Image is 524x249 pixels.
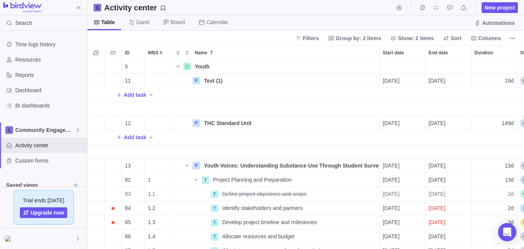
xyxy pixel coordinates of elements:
[219,201,379,215] div: Identify stakeholders and partners
[478,34,501,42] span: Columns
[429,77,445,85] span: [DATE]
[204,162,379,169] span: Youth Voices: Understanding Substance Use Through Student Surveys (1)
[105,187,122,201] div: Trouble indication
[145,145,173,159] div: WBS #
[122,215,144,229] div: 85
[145,215,173,229] div: 1.3
[425,102,471,116] div: End date
[122,201,144,215] div: 84
[383,218,399,226] span: [DATE]
[425,145,471,159] div: End date
[125,49,129,57] span: ID
[173,47,183,58] span: Expand
[23,197,65,204] span: Trial ends [DATE]
[445,6,455,12] a: Approval requests
[387,33,437,44] span: Show: 2 items
[502,119,514,127] span: 149d
[122,46,144,59] div: ID
[498,223,516,241] div: Open Intercom Messenger
[145,215,173,229] div: WBS #
[173,116,380,130] div: Name
[383,204,399,212] span: [DATE]
[116,90,146,100] span: Add task
[471,102,517,116] div: Duration
[485,4,515,11] span: New project
[192,60,379,73] div: Youth
[445,2,455,13] span: Approval requests
[425,201,471,215] div: highlight
[507,33,518,44] span: More actions
[122,145,145,159] div: ID
[429,49,448,57] span: End date
[125,176,131,184] span: 82
[380,187,425,201] div: Start date
[192,46,379,59] div: Name
[148,233,155,240] span: 1.4
[122,173,144,187] div: 82
[125,204,131,212] span: 84
[15,102,84,109] span: BI dashboards
[192,77,200,85] div: P
[145,116,173,130] div: WBS #
[204,119,251,127] span: THC Standard Unit
[125,218,131,226] span: 85
[429,218,445,226] span: [DATE]
[173,102,380,116] div: Name
[122,116,144,130] div: 12
[173,215,380,229] div: Name
[148,132,154,143] span: Add activity
[122,74,144,88] div: 11
[440,33,464,44] span: Sort
[471,46,517,59] div: Duration
[145,229,173,243] div: 1.4
[458,6,469,12] a: Notifications
[195,49,207,57] span: Name
[471,159,517,173] div: Duration
[383,176,399,184] span: [DATE]
[145,60,173,74] div: WBS #
[173,229,380,244] div: Name
[211,205,218,212] div: T
[70,180,81,190] span: Browse views
[145,46,173,59] div: WBS #
[219,187,379,201] div: Define project objectives and scope
[105,159,122,173] div: Trouble indication
[122,159,144,173] div: 13
[192,162,200,169] div: P
[429,162,445,169] span: [DATE]
[471,215,517,229] div: Duration
[213,176,291,184] span: Project Planning and Preparation
[125,119,131,127] span: 12
[211,219,218,226] div: T
[425,215,471,229] div: highlight
[105,145,122,159] div: Trouble indication
[451,34,461,42] span: Sort
[471,229,517,244] div: Duration
[122,187,144,201] div: 83
[380,46,425,59] div: Start date
[222,233,294,240] span: Allocate resources and budget
[171,18,185,26] span: Board
[145,74,173,88] div: WBS #
[173,60,380,74] div: Name
[471,60,517,74] div: Duration
[482,19,515,27] span: Automations
[148,49,162,57] span: WBS #
[15,19,32,27] span: Search
[380,173,425,187] div: Start date
[206,18,228,26] span: Calendar
[383,233,399,240] span: [DATE]
[474,49,493,57] span: Duration
[505,77,514,85] span: 19d
[425,187,471,201] div: End date
[380,102,425,116] div: Start date
[508,204,514,212] span: 2d
[380,229,425,244] div: Start date
[211,190,218,198] div: T
[122,102,145,116] div: ID
[425,116,471,130] div: End date
[417,2,428,13] span: Time logs
[148,90,154,100] span: Add activity
[116,132,146,143] span: Add task
[15,71,84,79] span: Reports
